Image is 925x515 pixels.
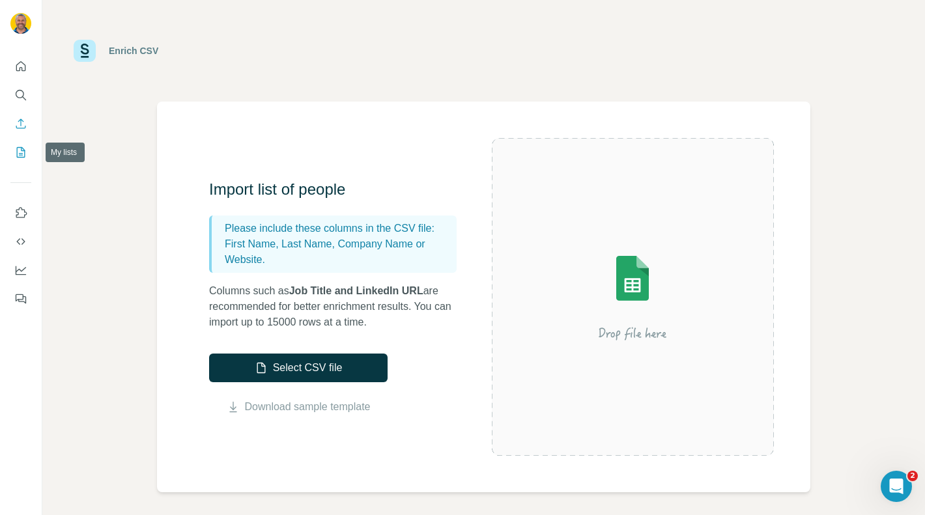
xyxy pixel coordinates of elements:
img: Avatar [10,13,31,34]
span: Job Title and LinkedIn URL [289,285,423,296]
h3: Import list of people [209,179,470,200]
button: Dashboard [10,258,31,282]
button: Enrich CSV [10,112,31,135]
button: Use Surfe on LinkedIn [10,201,31,225]
p: First Name, Last Name, Company Name or Website. [225,236,451,268]
p: Please include these columns in the CSV file: [225,221,451,236]
button: Feedback [10,287,31,311]
img: Surfe Illustration - Drop file here or select below [515,219,750,375]
a: Download sample template [245,399,371,415]
span: 2 [907,471,918,481]
img: Surfe Logo [74,40,96,62]
button: Search [10,83,31,107]
iframe: Intercom live chat [881,471,912,502]
div: Enrich CSV [109,44,158,57]
button: My lists [10,141,31,164]
button: Quick start [10,55,31,78]
button: Download sample template [209,399,388,415]
button: Select CSV file [209,354,388,382]
button: Use Surfe API [10,230,31,253]
p: Columns such as are recommended for better enrichment results. You can import up to 15000 rows at... [209,283,470,330]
